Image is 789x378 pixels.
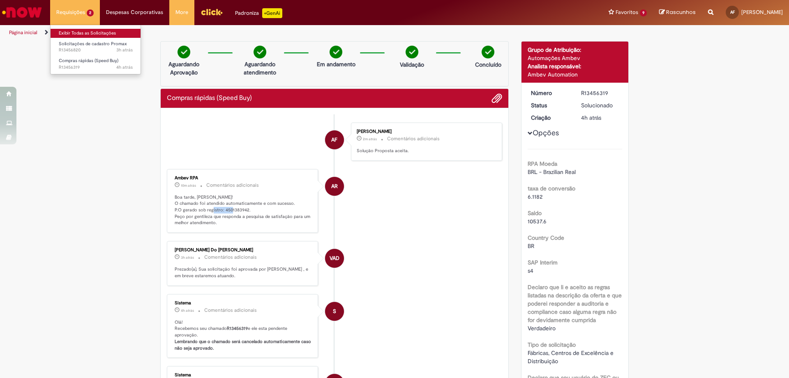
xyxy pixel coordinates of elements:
[528,234,564,241] b: Country Code
[106,8,163,16] span: Despesas Corporativas
[164,60,204,77] p: Aguardando Aprovação
[201,6,223,18] img: click_logo_yellow_360x200.png
[581,101,619,109] div: Solucionado
[181,308,194,313] span: 4h atrás
[528,242,534,250] span: BR
[175,176,311,181] div: Ambev RPA
[181,183,196,188] time: 28/08/2025 13:51:39
[525,101,575,109] dt: Status
[659,9,696,16] a: Rascunhos
[51,39,141,55] a: Aberto R13456820 : Solicitações de cadastro Promax
[363,137,377,141] span: 2m atrás
[330,248,339,268] span: VAD
[262,8,282,18] p: +GenAi
[330,46,342,58] img: check-circle-green.png
[528,325,556,332] span: Verdadeiro
[528,168,576,176] span: BRL - Brazilian Real
[175,339,312,351] b: Lembrando que o chamado será cancelado automaticamente caso não seja aprovado.
[167,95,252,102] h2: Compras rápidas (Speed Buy) Histórico de tíquete
[528,70,623,79] div: Ambev Automation
[116,47,133,53] span: 3h atrás
[491,93,502,104] button: Adicionar anexos
[325,249,344,268] div: Valeria Aparecida Do Prado Fernandes
[175,194,311,227] p: Boa tarde, [PERSON_NAME]! O chamado foi atendido automaticamente e com sucesso. P.O gerado sob re...
[581,114,601,121] time: 28/08/2025 09:44:59
[528,341,576,348] b: Tipo de solicitação
[387,135,440,142] small: Comentários adicionais
[227,325,248,332] b: R13456319
[9,29,37,36] a: Página inicial
[525,114,575,122] dt: Criação
[116,64,133,70] span: 4h atrás
[59,58,118,64] span: Compras rápidas (Speed Buy)
[181,255,194,260] span: 3h atrás
[616,8,638,16] span: Favoritos
[254,46,266,58] img: check-circle-green.png
[730,9,735,15] span: AF
[333,301,336,321] span: S
[363,137,377,141] time: 28/08/2025 13:59:04
[528,46,623,54] div: Grupo de Atribuição:
[528,283,622,324] b: Declaro que li e aceito as regras listadas na descrição da oferta e que poderei responder a audit...
[181,308,194,313] time: 28/08/2025 09:45:11
[204,254,257,261] small: Comentários adicionais
[475,60,501,69] p: Concluído
[175,301,311,306] div: Sistema
[331,130,337,150] span: AF
[325,177,344,196] div: Ambev RPA
[116,47,133,53] time: 28/08/2025 10:48:19
[528,185,575,192] b: taxa de conversão
[528,349,615,365] span: Fábricas, Centros de Excelência e Distribuição
[51,56,141,72] a: Aberto R13456319 : Compras rápidas (Speed Buy)
[240,60,280,77] p: Aguardando atendimento
[175,319,311,352] p: Olá! Recebemos seu chamado e ele esta pendente aprovação.
[178,46,190,58] img: check-circle-green.png
[204,307,257,314] small: Comentários adicionais
[406,46,418,58] img: check-circle-green.png
[357,129,494,134] div: [PERSON_NAME]
[528,259,558,266] b: SAP Interim
[525,89,575,97] dt: Número
[206,182,259,189] small: Comentários adicionais
[528,54,623,62] div: Automações Ambev
[59,41,127,47] span: Solicitações de cadastro Promax
[400,60,424,69] p: Validação
[56,8,85,16] span: Requisições
[6,25,520,40] ul: Trilhas de página
[528,267,533,274] span: s4
[1,4,43,21] img: ServiceNow
[325,302,344,321] div: System
[50,25,141,74] ul: Requisições
[528,160,557,167] b: RPA Moeda
[528,62,623,70] div: Analista responsável:
[528,209,542,217] b: Saldo
[87,9,94,16] span: 2
[181,183,196,188] span: 10m atrás
[528,218,547,225] span: 10537.6
[581,89,619,97] div: R13456319
[325,130,344,149] div: Andrew Dias Pires Ferreira
[357,148,494,154] p: Solução Proposta aceita.
[581,114,619,122] div: 28/08/2025 09:44:59
[59,64,133,71] span: R13456319
[235,8,282,18] div: Padroniza
[175,248,311,253] div: [PERSON_NAME] Do [PERSON_NAME]
[482,46,494,58] img: check-circle-green.png
[175,373,311,378] div: Sistema
[741,9,783,16] span: [PERSON_NAME]
[181,255,194,260] time: 28/08/2025 10:50:55
[175,8,188,16] span: More
[528,193,542,200] span: 6.1182
[581,114,601,121] span: 4h atrás
[317,60,355,68] p: Em andamento
[666,8,696,16] span: Rascunhos
[640,9,647,16] span: 9
[59,47,133,53] span: R13456820
[51,29,141,38] a: Exibir Todas as Solicitações
[175,266,311,279] p: Prezado(a), Sua solicitação foi aprovada por [PERSON_NAME] , e em breve estaremos atuando.
[331,176,338,196] span: AR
